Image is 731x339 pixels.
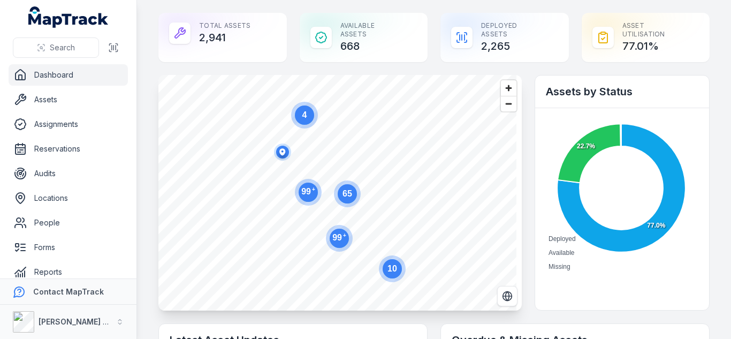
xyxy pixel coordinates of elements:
[549,263,570,270] span: Missing
[501,96,516,111] button: Zoom out
[549,249,574,257] span: Available
[302,110,307,119] text: 4
[9,163,128,184] a: Audits
[50,42,75,53] span: Search
[13,37,99,58] button: Search
[158,75,516,311] canvas: Map
[342,189,352,198] text: 65
[546,84,698,99] h2: Assets by Status
[332,232,346,242] text: 99
[343,232,346,238] tspan: +
[312,186,315,192] tspan: +
[9,114,128,135] a: Assignments
[33,287,104,296] strong: Contact MapTrack
[9,64,128,86] a: Dashboard
[28,6,109,28] a: MapTrack
[9,138,128,160] a: Reservations
[9,187,128,209] a: Locations
[549,235,576,243] span: Deployed
[501,80,516,96] button: Zoom in
[9,237,128,258] a: Forms
[9,212,128,233] a: People
[497,286,517,306] button: Switch to Satellite View
[301,186,315,196] text: 99
[9,261,128,283] a: Reports
[9,89,128,110] a: Assets
[387,264,397,273] text: 10
[39,317,113,326] strong: [PERSON_NAME] Air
